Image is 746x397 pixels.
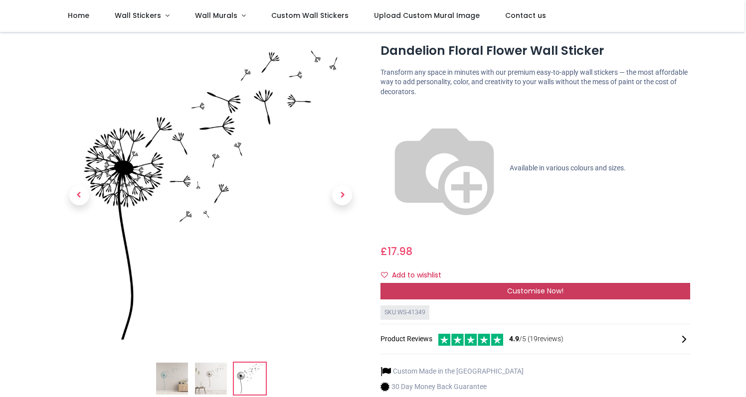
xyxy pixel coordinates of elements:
img: WS-41349-02 [195,363,227,395]
span: Wall Stickers [115,10,161,20]
a: Next [319,87,366,304]
a: Previous [56,87,102,304]
span: 4.9 [509,335,519,343]
h1: Dandelion Floral Flower Wall Sticker [380,42,690,59]
span: Customise Now! [507,286,563,296]
span: Available in various colours and sizes. [510,164,626,172]
span: Custom Wall Stickers [271,10,349,20]
p: Transform any space in minutes with our premium easy-to-apply wall stickers — the most affordable... [380,68,690,97]
span: Previous [69,185,89,205]
span: 17.98 [387,244,412,259]
li: 30 Day Money Back Guarantee [380,382,524,392]
img: Dandelion Floral Flower Wall Sticker [156,363,188,395]
span: Wall Murals [195,10,237,20]
img: color-wheel.png [380,105,508,232]
span: Next [332,185,352,205]
li: Custom Made in the [GEOGRAPHIC_DATA] [380,366,524,377]
div: SKU: WS-41349 [380,305,429,320]
span: £ [380,244,412,259]
span: /5 ( 19 reviews) [509,334,563,344]
span: Upload Custom Mural Image [374,10,480,20]
span: Contact us [505,10,546,20]
img: WS-41349-03 [56,40,366,350]
span: Home [68,10,89,20]
button: Add to wishlistAdd to wishlist [380,267,450,284]
img: WS-41349-03 [234,363,266,395]
div: Product Reviews [380,332,690,346]
i: Add to wishlist [381,271,388,278]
